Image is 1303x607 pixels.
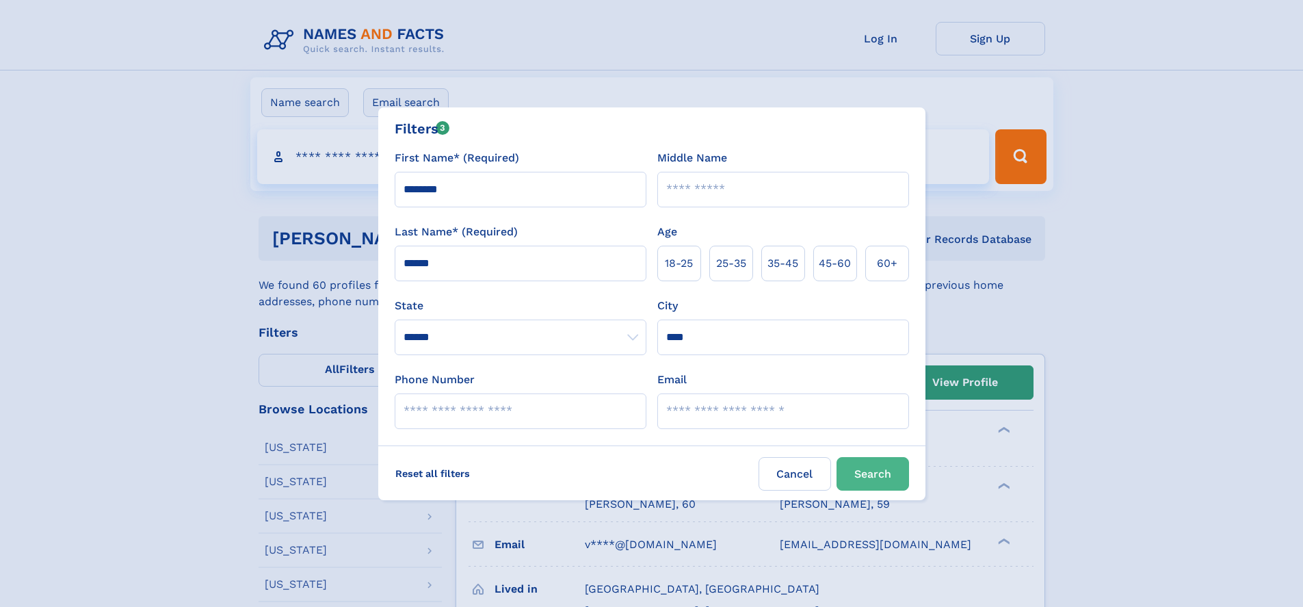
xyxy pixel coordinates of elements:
[395,118,450,139] div: Filters
[665,255,693,272] span: 18‑25
[716,255,746,272] span: 25‑35
[657,372,687,388] label: Email
[657,298,678,314] label: City
[395,224,518,240] label: Last Name* (Required)
[395,372,475,388] label: Phone Number
[657,224,677,240] label: Age
[657,150,727,166] label: Middle Name
[395,150,519,166] label: First Name* (Required)
[395,298,646,314] label: State
[386,457,479,490] label: Reset all filters
[767,255,798,272] span: 35‑45
[819,255,851,272] span: 45‑60
[759,457,831,491] label: Cancel
[877,255,897,272] span: 60+
[837,457,909,491] button: Search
